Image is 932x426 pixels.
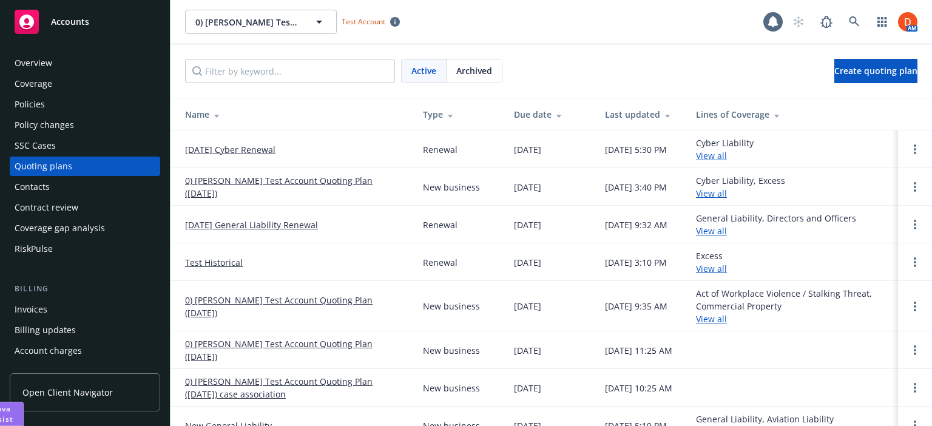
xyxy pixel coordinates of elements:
[908,142,922,157] a: Open options
[514,181,541,194] div: [DATE]
[423,143,458,156] div: Renewal
[908,255,922,269] a: Open options
[423,181,480,194] div: New business
[15,300,47,319] div: Invoices
[814,10,839,34] a: Report a Bug
[15,157,72,176] div: Quoting plans
[696,212,856,237] div: General Liability, Directors and Officers
[696,263,727,274] a: View all
[908,343,922,357] a: Open options
[605,344,672,357] div: [DATE] 11:25 AM
[423,256,458,269] div: Renewal
[696,249,727,275] div: Excess
[10,341,160,360] a: Account charges
[834,65,917,76] span: Create quoting plan
[185,337,404,363] a: 0) [PERSON_NAME] Test Account Quoting Plan ([DATE])
[185,143,275,156] a: [DATE] Cyber Renewal
[605,300,667,313] div: [DATE] 9:35 AM
[898,12,917,32] img: photo
[10,218,160,238] a: Coverage gap analysis
[423,300,480,313] div: New business
[423,344,480,357] div: New business
[22,386,113,399] span: Open Client Navigator
[15,320,76,340] div: Billing updates
[908,217,922,232] a: Open options
[605,143,667,156] div: [DATE] 5:30 PM
[605,256,667,269] div: [DATE] 3:10 PM
[908,299,922,314] a: Open options
[185,108,404,121] div: Name
[842,10,866,34] a: Search
[15,239,53,259] div: RiskPulse
[10,157,160,176] a: Quoting plans
[10,300,160,319] a: Invoices
[10,115,160,135] a: Policy changes
[605,218,667,231] div: [DATE] 9:32 AM
[908,380,922,395] a: Open options
[423,382,480,394] div: New business
[456,64,492,77] span: Archived
[10,239,160,259] a: RiskPulse
[908,180,922,194] a: Open options
[10,53,160,73] a: Overview
[870,10,894,34] a: Switch app
[696,287,888,325] div: Act of Workplace Violence / Stalking Threat, Commercial Property
[337,15,405,28] span: Test Account
[10,95,160,114] a: Policies
[10,362,160,381] a: Installment plans
[10,5,160,39] a: Accounts
[696,108,888,121] div: Lines of Coverage
[514,382,541,394] div: [DATE]
[15,177,50,197] div: Contacts
[423,108,495,121] div: Type
[185,59,395,83] input: Filter by keyword...
[185,294,404,319] a: 0) [PERSON_NAME] Test Account Quoting Plan ([DATE])
[696,150,727,161] a: View all
[514,218,541,231] div: [DATE]
[51,17,89,27] span: Accounts
[696,137,754,162] div: Cyber Liability
[514,344,541,357] div: [DATE]
[15,218,105,238] div: Coverage gap analysis
[605,108,677,121] div: Last updated
[514,300,541,313] div: [DATE]
[15,95,45,114] div: Policies
[15,115,74,135] div: Policy changes
[15,136,56,155] div: SSC Cases
[605,181,667,194] div: [DATE] 3:40 PM
[411,64,436,77] span: Active
[696,174,785,200] div: Cyber Liability, Excess
[10,136,160,155] a: SSC Cases
[185,10,337,34] button: 0) [PERSON_NAME] Test Account
[185,256,243,269] a: Test Historical
[15,198,78,217] div: Contract review
[15,341,82,360] div: Account charges
[10,320,160,340] a: Billing updates
[514,143,541,156] div: [DATE]
[10,74,160,93] a: Coverage
[15,362,86,381] div: Installment plans
[10,177,160,197] a: Contacts
[834,59,917,83] a: Create quoting plan
[514,108,586,121] div: Due date
[605,382,672,394] div: [DATE] 10:25 AM
[195,16,300,29] span: 0) [PERSON_NAME] Test Account
[514,256,541,269] div: [DATE]
[15,53,52,73] div: Overview
[185,375,404,401] a: 0) [PERSON_NAME] Test Account Quoting Plan ([DATE]) case association
[10,283,160,295] div: Billing
[15,74,52,93] div: Coverage
[185,174,404,200] a: 0) [PERSON_NAME] Test Account Quoting Plan ([DATE])
[10,198,160,217] a: Contract review
[185,218,318,231] a: [DATE] General Liability Renewal
[423,218,458,231] div: Renewal
[696,225,727,237] a: View all
[342,16,385,27] span: Test Account
[786,10,811,34] a: Start snowing
[696,313,727,325] a: View all
[696,188,727,199] a: View all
